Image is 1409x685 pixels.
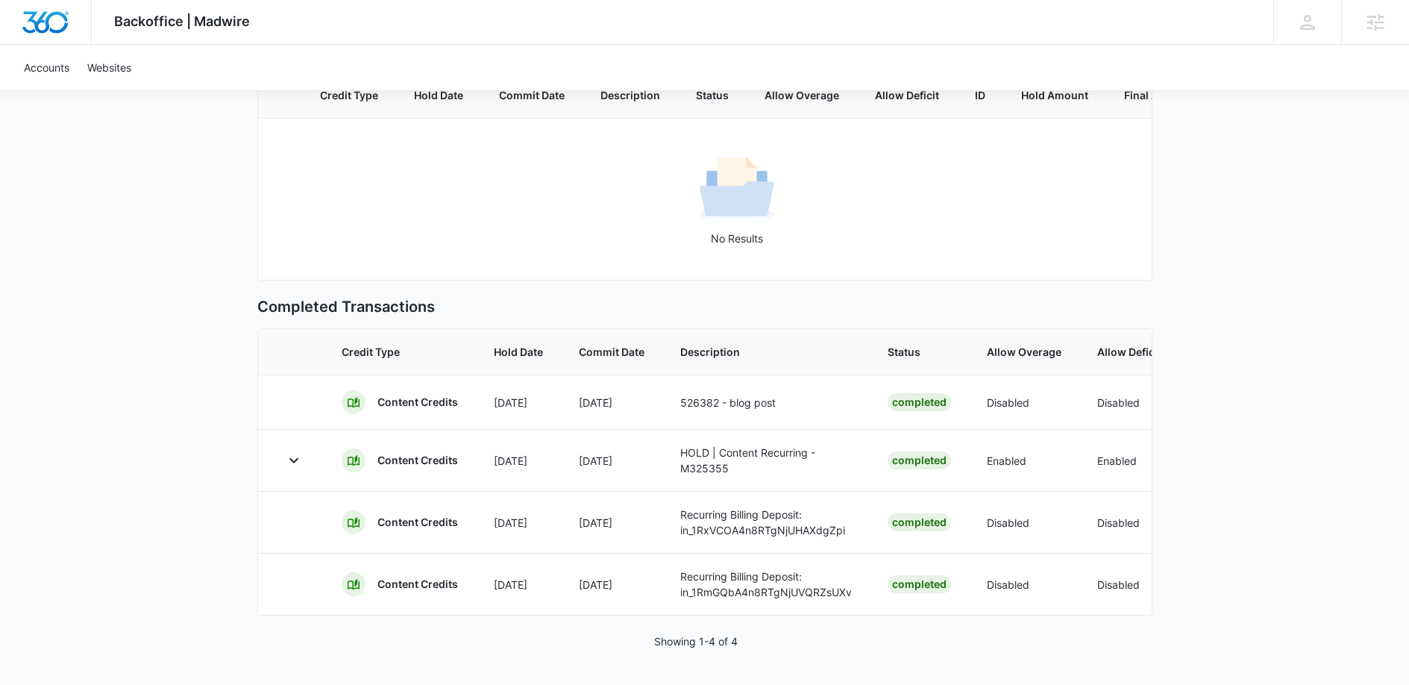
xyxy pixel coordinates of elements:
span: Allow Deficit [1097,344,1161,360]
p: [DATE] [579,515,644,531]
p: Disabled [1097,515,1161,531]
span: Commit Date [499,87,565,103]
span: Hold Date [414,87,463,103]
span: Allow Overage [765,87,839,103]
p: Content Credits [377,515,458,530]
p: Completed Transactions [257,295,1152,318]
p: [DATE] [579,577,644,592]
span: Description [600,87,660,103]
a: Websites [78,45,140,90]
div: Completed [888,393,951,411]
p: 526382 - blog post [680,395,852,410]
p: [DATE] [579,395,644,410]
p: Showing 1-4 of 4 [654,634,738,649]
span: Backoffice | Madwire [114,13,250,29]
p: Disabled [1097,577,1161,592]
p: Disabled [987,515,1061,531]
p: Recurring Billing Deposit: in_1RmGQbA4n8RTgNjUVQRZsUXv [680,569,852,600]
span: Credit Type [342,344,458,360]
p: [DATE] [494,395,543,410]
p: Enabled [987,453,1061,469]
span: Allow Overage [987,344,1061,360]
span: Hold Date [494,344,543,360]
p: Disabled [1097,395,1161,410]
span: Status [888,344,951,360]
span: Final Amount [1124,87,1192,103]
p: Disabled [987,395,1061,410]
div: Completed [888,513,951,531]
a: Accounts [15,45,78,90]
span: Allow Deficit [875,87,939,103]
span: Description [680,344,852,360]
p: Content Credits [377,395,458,410]
p: Content Credits [377,577,458,592]
p: Enabled [1097,453,1161,469]
p: [DATE] [494,577,543,592]
span: Commit Date [579,344,644,360]
p: HOLD | Content Recurring - M325355 [680,445,852,476]
p: Content Credits [377,453,458,468]
p: [DATE] [579,453,644,469]
span: Hold Amount [1021,87,1088,103]
div: Completed [888,575,951,593]
span: Status [696,87,729,103]
span: ID [975,87,985,103]
p: Disabled [987,577,1061,592]
div: Completed [888,451,951,469]
p: [DATE] [494,515,543,531]
button: Toggle Row Expanded [282,448,306,472]
span: Credit Type [320,87,378,103]
p: Recurring Billing Deposit: in_1RxVCOA4n8RTgNjUHAXdgZpi [680,507,852,538]
p: [DATE] [494,453,543,469]
p: No Results [259,231,1215,246]
img: No Results [700,152,774,227]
